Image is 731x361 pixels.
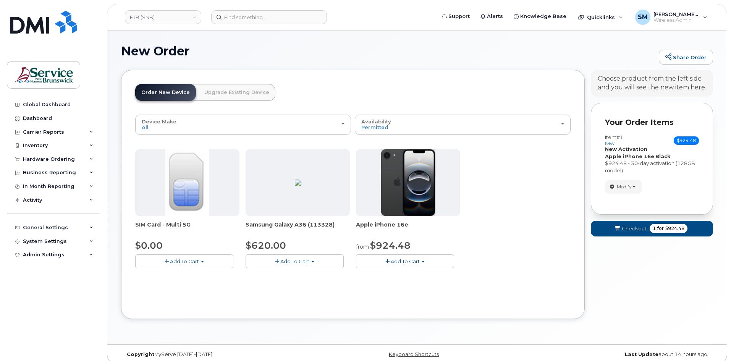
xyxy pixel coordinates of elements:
[135,84,196,101] a: Order New Device
[665,225,684,232] span: $924.48
[295,180,301,186] img: ED9FC9C2-4804-4D92-8A77-98887F1967E0.png
[516,351,713,358] div: about 14 hours ago
[591,221,713,236] button: Checkout 1 for $924.48
[605,160,699,174] div: $924.48 - 30-day activation (128GB model)
[142,124,149,130] span: All
[381,149,436,216] img: iphone16e.png
[605,180,642,193] button: Modify
[605,146,647,152] strong: New Activation
[361,118,391,125] span: Availability
[246,221,350,236] div: Samsung Galaxy A36 (113328)
[674,136,699,145] span: $924.48
[653,225,656,232] span: 1
[605,134,623,146] h3: Item
[655,153,671,159] strong: Black
[165,149,209,216] img: 00D627D4-43E9-49B7-A367-2C99342E128C.jpg
[135,115,351,134] button: Device Make All
[135,240,163,251] span: $0.00
[659,50,713,65] a: Share Order
[121,351,319,358] div: MyServe [DATE]–[DATE]
[616,134,623,140] span: #1
[622,225,647,232] span: Checkout
[198,84,275,101] a: Upgrade Existing Device
[142,118,176,125] span: Device Make
[370,240,411,251] span: $924.48
[605,141,615,146] small: new
[625,351,658,357] strong: Last Update
[356,243,369,250] small: from
[121,44,655,58] h1: New Order
[389,351,439,357] a: Keyboard Shortcuts
[127,351,154,357] strong: Copyright
[135,221,239,236] div: SIM Card - Multi 5G
[135,254,233,268] button: Add To Cart
[605,117,699,128] p: Your Order Items
[356,221,460,236] div: Apple iPhone 16e
[356,254,454,268] button: Add To Cart
[598,74,706,92] div: Choose product from the left side and you will see the new item here.
[391,258,420,264] span: Add To Cart
[605,153,654,159] strong: Apple iPhone 16e
[355,115,571,134] button: Availability Permitted
[656,225,665,232] span: for
[617,183,632,190] span: Modify
[361,124,388,130] span: Permitted
[170,258,199,264] span: Add To Cart
[246,254,344,268] button: Add To Cart
[246,240,286,251] span: $620.00
[280,258,309,264] span: Add To Cart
